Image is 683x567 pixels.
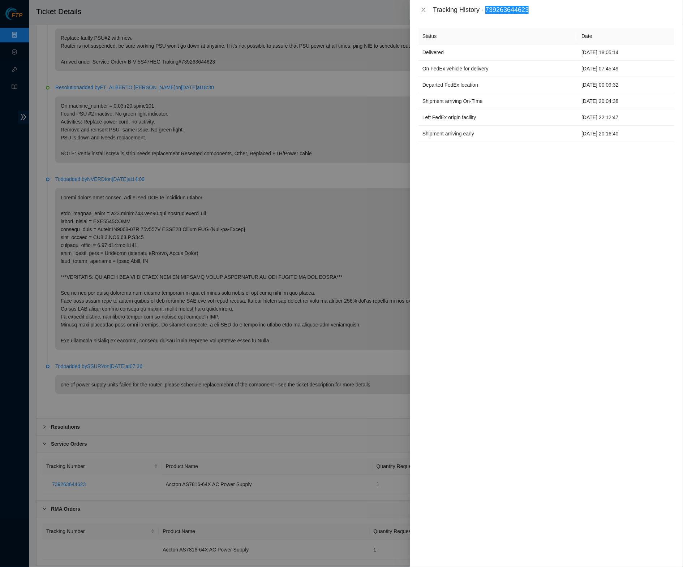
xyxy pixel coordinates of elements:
[577,44,674,61] td: [DATE] 18:05:14
[418,126,577,142] td: Shipment arriving early
[577,61,674,77] td: [DATE] 07:45:49
[418,44,577,61] td: Delivered
[421,7,426,13] span: close
[577,93,674,109] td: [DATE] 20:04:38
[418,7,429,13] button: Close
[418,28,577,44] th: Status
[577,77,674,93] td: [DATE] 00:09:32
[418,109,577,126] td: Left FedEx origin facility
[577,109,674,126] td: [DATE] 22:12:47
[577,126,674,142] td: [DATE] 20:16:40
[418,61,577,77] td: On FedEx vehicle for delivery
[433,6,674,14] div: Tracking History - 739263644623
[418,77,577,93] td: Departed FedEx location
[577,28,674,44] th: Date
[418,93,577,109] td: Shipment arriving On-Time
